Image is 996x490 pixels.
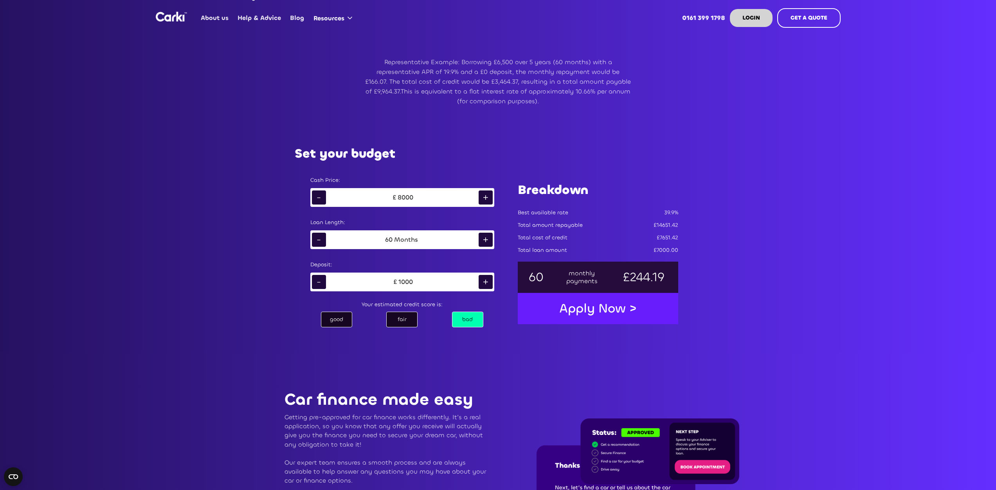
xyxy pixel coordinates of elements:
[777,8,841,28] a: GET A QUOTE
[620,273,668,281] div: £244.19
[518,246,567,254] div: Total loan amount
[310,219,494,226] div: Loan Length:
[156,12,187,22] a: home
[566,269,598,285] div: monthly payments
[310,176,494,184] div: Cash Price:
[551,296,645,321] a: Apply Now >
[312,190,326,205] div: -
[286,3,309,33] a: Blog
[398,194,413,201] div: 8000
[479,190,493,205] div: +
[682,14,725,22] strong: 0161 399 1798
[398,278,413,286] div: 1000
[518,181,678,199] h1: Breakdown
[4,467,23,486] button: Open CMP widget
[730,9,773,27] a: LOGIN
[742,14,760,22] strong: LOGIN
[654,246,678,254] div: £7000.00
[303,299,502,310] div: Your estimated credit score is:
[309,3,360,33] div: Resources
[285,391,487,409] p: Car finance made easy
[791,14,827,22] strong: GET A QUOTE
[385,236,393,244] div: 60
[392,278,398,286] div: £
[518,221,583,229] div: Total amount repayable
[295,147,395,161] h2: Set your budget
[313,14,344,23] div: Resources
[664,209,678,217] div: 39.9%
[393,236,420,244] div: Months
[518,234,567,242] div: Total cost of credit
[233,3,286,33] a: Help & Advice
[528,273,544,281] div: 60
[196,3,233,33] a: About us
[479,275,493,289] div: +
[310,261,494,269] div: Deposit:
[312,275,326,289] div: -
[518,209,568,217] div: Best available rate
[657,234,678,242] div: £7651.42
[156,12,187,22] img: Logo
[365,57,631,106] p: Representative Example: Borrowing £6,500 over 5 years (60 months) with a representative APR of 19...
[391,194,398,201] div: £
[654,221,678,229] div: £14651.42
[677,3,729,33] a: 0161 399 1798
[312,233,326,247] div: -
[479,233,493,247] div: +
